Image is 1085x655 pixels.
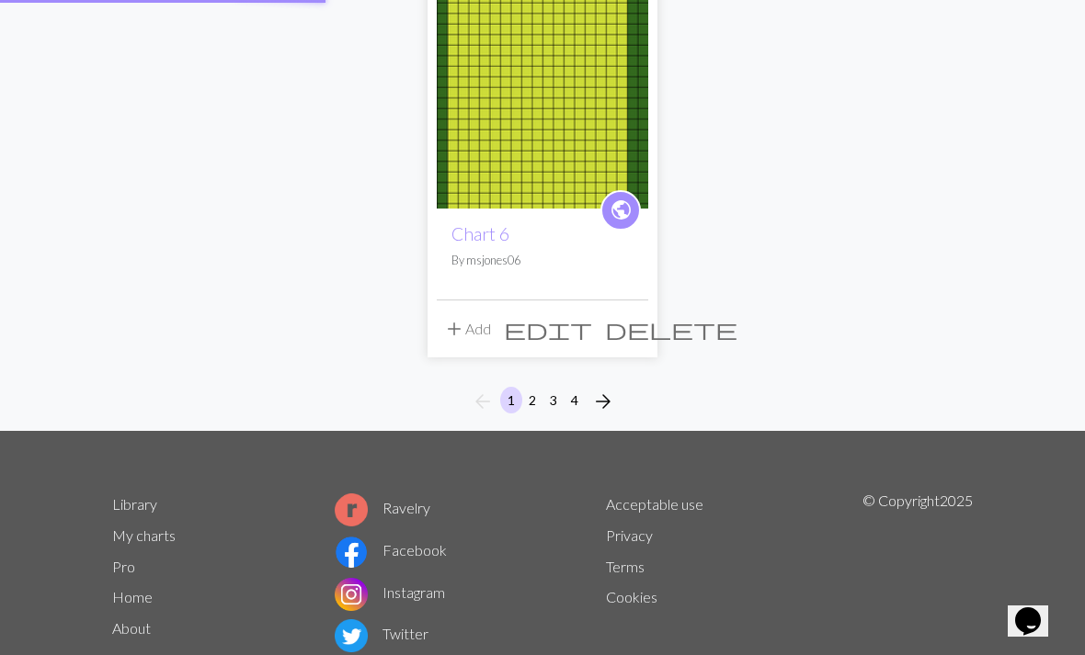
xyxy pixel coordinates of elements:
[564,387,586,413] button: 4
[605,316,737,342] span: delete
[606,588,657,605] a: Cookies
[606,495,703,513] a: Acceptable use
[464,387,622,416] nav: Page navigation
[112,495,157,513] a: Library
[606,526,653,544] a: Privacy
[610,196,633,224] span: public
[592,390,614,412] i: Next
[1008,582,1067,637] iframe: chat widget
[437,92,648,109] a: Chart 6
[335,578,368,611] img: Instagram logo
[606,558,645,575] a: Terms
[112,558,135,575] a: Pro
[112,526,176,544] a: My charts
[451,223,509,244] a: Chart 6
[500,387,522,413] button: 1
[335,619,368,652] img: Twitter logo
[112,619,151,637] a: About
[335,536,368,569] img: Facebook logo
[443,316,465,342] span: add
[592,389,614,414] span: arrow_forward
[335,499,430,516] a: Ravelry
[585,387,622,416] button: Next
[497,311,599,346] button: Edit
[610,192,633,229] i: public
[335,583,445,601] a: Instagram
[600,190,641,231] a: public
[542,387,565,413] button: 3
[335,541,447,559] a: Facebook
[504,316,592,342] span: edit
[521,387,543,413] button: 2
[335,493,368,526] img: Ravelry logo
[335,625,428,642] a: Twitter
[437,311,497,346] button: Add
[599,311,744,346] button: Delete
[451,252,634,269] p: By msjones06
[112,588,153,605] a: Home
[504,318,592,340] i: Edit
